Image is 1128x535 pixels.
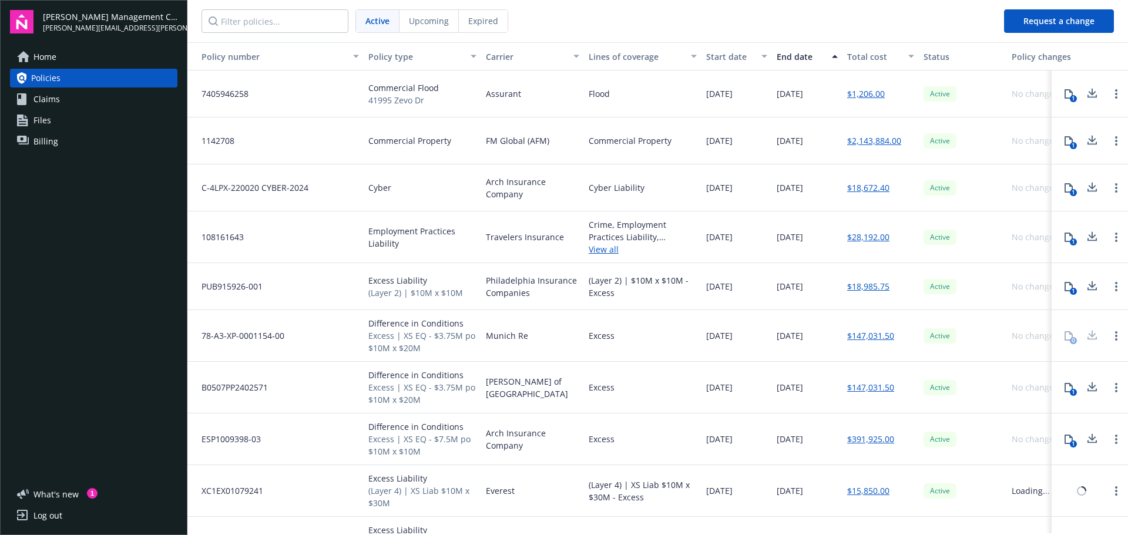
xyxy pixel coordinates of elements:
[1012,231,1058,243] div: No changes
[589,218,697,243] div: Crime, Employment Practices Liability, Fiduciary Liability
[10,90,177,109] a: Claims
[192,231,244,243] span: 108161643
[589,243,697,255] a: View all
[777,381,803,393] span: [DATE]
[772,42,842,70] button: End date
[33,506,62,525] div: Log out
[10,488,98,500] button: What's new1
[1109,381,1123,395] a: Open options
[701,42,772,70] button: Start date
[928,331,952,341] span: Active
[1007,42,1080,70] button: Policy changes
[1070,440,1077,447] div: 1
[1070,288,1077,295] div: 1
[43,11,177,23] span: [PERSON_NAME] Management Company
[1012,280,1058,292] div: No changes
[192,484,263,497] span: XC1EX01079241
[706,433,733,445] span: [DATE]
[87,488,98,499] div: 1
[1109,329,1123,343] a: Open options
[847,181,889,194] a: $18,672.40
[706,51,754,63] div: Start date
[31,69,61,88] span: Policies
[1109,432,1123,446] a: Open options
[368,329,476,354] span: Excess | XS EQ - $3.75M po $10M x $20M
[33,111,51,130] span: Files
[847,484,889,497] a: $15,850.00
[486,51,566,63] div: Carrier
[33,132,58,151] span: Billing
[486,329,528,342] span: Munich Re
[1109,484,1123,498] a: Open options
[486,231,564,243] span: Travelers Insurance
[368,181,391,194] span: Cyber
[10,10,33,33] img: navigator-logo.svg
[1057,129,1080,153] button: 1
[1109,181,1123,195] a: Open options
[1057,275,1080,298] button: 1
[847,88,885,100] a: $1,206.00
[777,134,803,147] span: [DATE]
[1070,95,1077,102] div: 1
[1109,230,1123,244] a: Open options
[1057,226,1080,249] button: 1
[33,488,79,500] span: What ' s new
[1012,329,1058,342] div: No changes
[33,48,56,66] span: Home
[847,329,894,342] a: $147,031.50
[1109,134,1123,148] a: Open options
[368,472,476,484] span: Excess Liability
[777,88,803,100] span: [DATE]
[10,111,177,130] a: Files
[928,89,952,99] span: Active
[368,381,476,406] span: Excess | XS EQ - $3.75M po $10M x $20M
[486,134,549,147] span: FM Global (AFM)
[706,181,733,194] span: [DATE]
[368,369,476,381] span: Difference in Conditions
[192,181,308,194] span: C-4LPX-220020 CYBER-2024
[192,280,263,292] span: PUB915926-001
[364,42,481,70] button: Policy type
[706,280,733,292] span: [DATE]
[1057,82,1080,106] button: 1
[10,48,177,66] a: Home
[842,42,919,70] button: Total cost
[924,51,1002,63] div: Status
[192,329,284,342] span: 78-A3-XP-0001154-00
[589,88,610,100] div: Flood
[43,10,177,33] button: [PERSON_NAME] Management Company[PERSON_NAME][EMAIL_ADDRESS][PERSON_NAME][DOMAIN_NAME]
[777,231,803,243] span: [DATE]
[192,134,234,147] span: 1142708
[1057,376,1080,399] button: 1
[368,51,464,63] div: Policy type
[928,434,952,445] span: Active
[706,484,733,497] span: [DATE]
[589,433,615,445] div: Excess
[481,42,584,70] button: Carrier
[706,381,733,393] span: [DATE]
[589,274,697,299] div: (Layer 2) | $10M x $10M - Excess
[368,317,476,329] span: Difference in Conditions
[1004,9,1114,33] button: Request a change
[1070,238,1077,245] div: 1
[10,132,177,151] a: Billing
[847,134,901,147] a: $2,143,884.00
[486,427,579,452] span: Arch Insurance Company
[192,433,261,445] span: ESP1009398-03
[919,42,1007,70] button: Status
[368,274,463,287] span: Excess Liability
[1012,134,1058,147] div: No changes
[1057,428,1080,451] button: 1
[43,23,177,33] span: [PERSON_NAME][EMAIL_ADDRESS][PERSON_NAME][DOMAIN_NAME]
[589,381,615,393] div: Excess
[777,181,803,194] span: [DATE]
[928,183,952,193] span: Active
[847,51,901,63] div: Total cost
[584,42,701,70] button: Lines of coverage
[1057,176,1080,200] button: 1
[1012,88,1058,100] div: No changes
[192,51,346,63] div: Policy number
[1012,181,1058,194] div: No changes
[928,486,952,496] span: Active
[706,134,733,147] span: [DATE]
